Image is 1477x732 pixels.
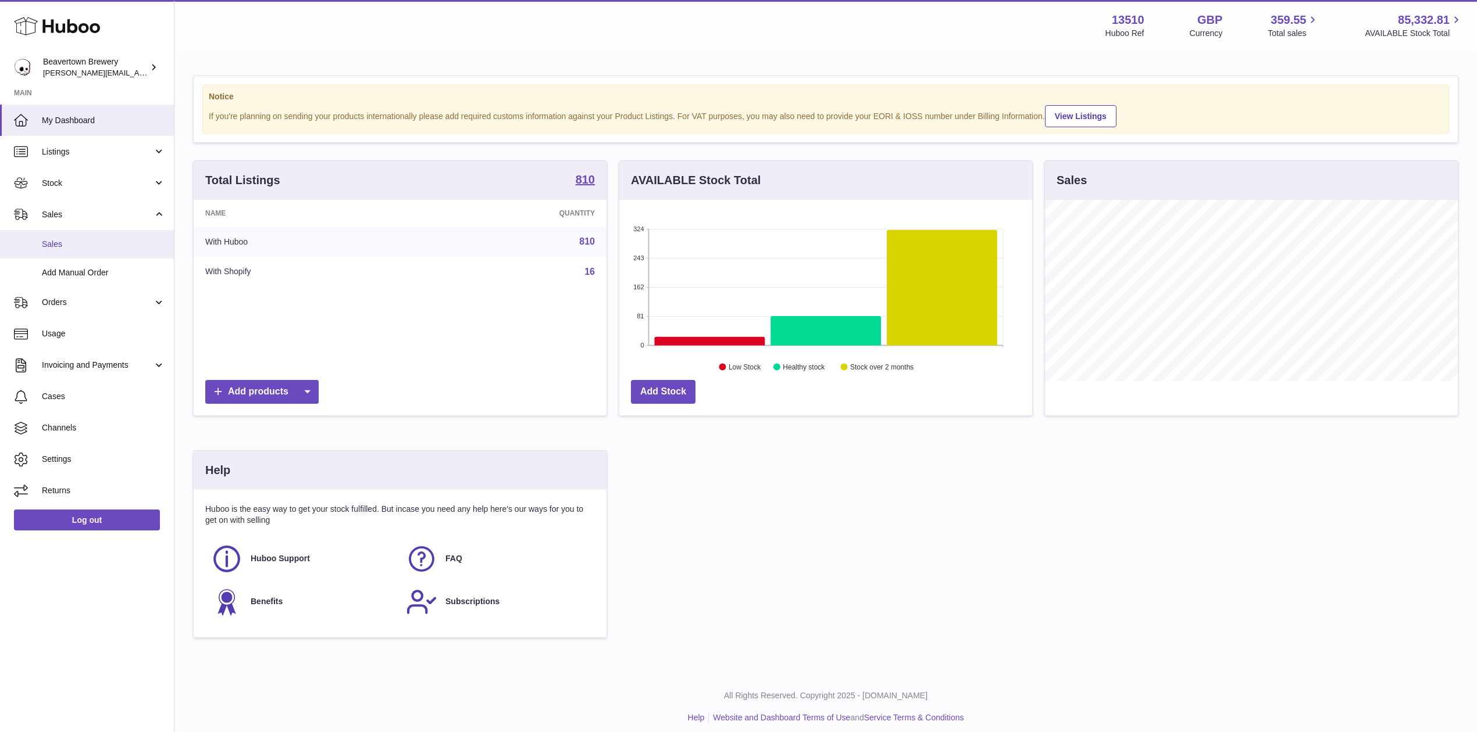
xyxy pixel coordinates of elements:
h3: Help [205,462,230,478]
strong: 810 [576,174,595,185]
td: With Huboo [194,227,416,257]
a: Log out [14,509,160,530]
span: 85,332.81 [1398,12,1450,28]
span: Returns [42,485,165,496]
text: 324 [633,225,644,232]
span: Cases [42,391,165,402]
a: FAQ [406,543,589,575]
text: Low Stock [729,363,761,371]
text: 81 [637,313,644,320]
text: 0 [640,342,644,349]
div: If you're planning on sending your products internationally please add required customs informati... [209,103,1443,127]
span: FAQ [445,553,462,564]
span: 359.55 [1271,12,1306,28]
span: Huboo Support [251,553,310,564]
span: Benefits [251,596,283,607]
a: Add products [205,380,319,404]
a: Service Terms & Conditions [864,713,964,722]
span: [PERSON_NAME][EMAIL_ADDRESS][PERSON_NAME][DOMAIN_NAME] [43,68,295,77]
span: Stock [42,178,153,189]
a: 810 [579,236,595,246]
a: Benefits [211,586,394,618]
td: With Shopify [194,257,416,287]
a: View Listings [1045,105,1116,127]
a: Add Stock [631,380,695,404]
text: 162 [633,284,644,290]
a: 810 [576,174,595,188]
th: Name [194,200,416,227]
span: Subscriptions [445,596,500,607]
th: Quantity [416,200,607,227]
a: Subscriptions [406,586,589,618]
span: Invoicing and Payments [42,360,153,371]
p: Huboo is the easy way to get your stock fulfilled. But incase you need any help here's our ways f... [205,504,595,526]
a: 85,332.81 AVAILABLE Stock Total [1365,12,1463,39]
a: 16 [584,267,595,277]
img: Matthew.McCormack@beavertownbrewery.co.uk [14,59,31,76]
span: Total sales [1268,28,1319,39]
a: 359.55 Total sales [1268,12,1319,39]
text: Healthy stock [783,363,825,371]
span: Usage [42,328,165,339]
h3: AVAILABLE Stock Total [631,173,761,188]
span: AVAILABLE Stock Total [1365,28,1463,39]
span: Listings [42,146,153,157]
h3: Total Listings [205,173,280,188]
span: Orders [42,297,153,308]
a: Help [688,713,705,722]
strong: 13510 [1112,12,1144,28]
text: Stock over 2 months [850,363,914,371]
span: Add Manual Order [42,267,165,278]
span: Sales [42,209,153,220]
a: Huboo Support [211,543,394,575]
span: Channels [42,422,165,433]
text: 243 [633,254,644,261]
li: and [709,712,964,723]
strong: GBP [1197,12,1222,28]
div: Currency [1190,28,1223,39]
p: All Rights Reserved. Copyright 2025 - [DOMAIN_NAME] [184,690,1468,701]
span: Sales [42,239,165,250]
a: Website and Dashboard Terms of Use [713,713,850,722]
div: Huboo Ref [1105,28,1144,39]
span: My Dashboard [42,115,165,126]
span: Settings [42,454,165,465]
div: Beavertown Brewery [43,56,148,78]
h3: Sales [1057,173,1087,188]
strong: Notice [209,91,1443,102]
